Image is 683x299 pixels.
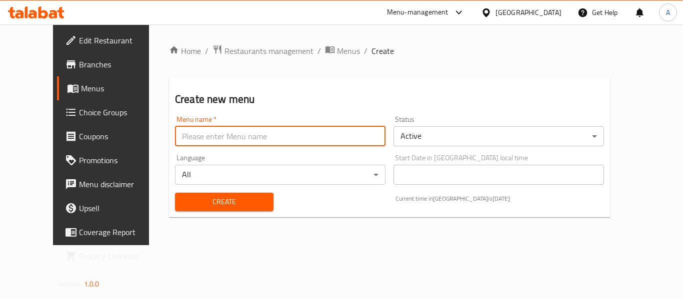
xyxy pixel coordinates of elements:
[666,7,670,18] span: A
[57,52,167,76] a: Branches
[169,45,201,57] a: Home
[57,244,167,268] a: Grocery Checklist
[212,44,313,57] a: Restaurants management
[79,58,159,70] span: Branches
[57,196,167,220] a: Upsell
[79,34,159,46] span: Edit Restaurant
[395,194,604,203] p: Current time in [GEOGRAPHIC_DATA] is [DATE]
[387,6,448,18] div: Menu-management
[57,148,167,172] a: Promotions
[57,100,167,124] a: Choice Groups
[371,45,394,57] span: Create
[325,44,360,57] a: Menus
[79,178,159,190] span: Menu disclaimer
[79,154,159,166] span: Promotions
[169,44,610,57] nav: breadcrumb
[57,220,167,244] a: Coverage Report
[205,45,208,57] li: /
[337,45,360,57] span: Menus
[79,202,159,214] span: Upsell
[175,126,385,146] input: Please enter Menu name
[393,126,604,146] div: Active
[57,76,167,100] a: Menus
[57,172,167,196] a: Menu disclaimer
[57,28,167,52] a: Edit Restaurant
[183,196,265,208] span: Create
[364,45,367,57] li: /
[79,130,159,142] span: Coupons
[79,106,159,118] span: Choice Groups
[175,193,273,211] button: Create
[81,82,159,94] span: Menus
[175,92,604,107] h2: Create new menu
[84,278,99,291] span: 1.0.0
[57,124,167,148] a: Coupons
[495,7,561,18] div: [GEOGRAPHIC_DATA]
[58,278,82,291] span: Version:
[317,45,321,57] li: /
[79,226,159,238] span: Coverage Report
[224,45,313,57] span: Restaurants management
[175,165,385,185] div: All
[79,250,159,262] span: Grocery Checklist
